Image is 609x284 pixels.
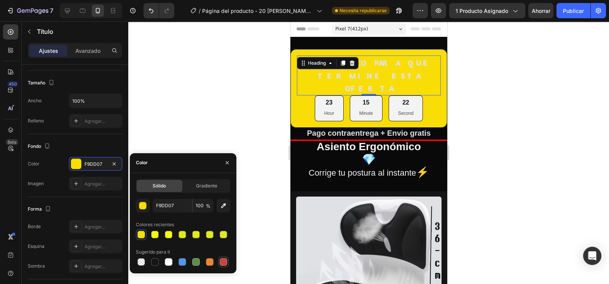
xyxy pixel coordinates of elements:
[28,263,45,269] font: Sombra
[136,160,148,165] font: Color
[28,161,40,167] font: Color
[37,27,119,36] p: Título
[153,199,192,213] input: Por ejemplo: FFFFFF
[202,8,314,22] font: Página del producto - 20 [PERSON_NAME], 23:14:18
[532,8,550,14] font: Ahorrar
[556,3,590,18] button: Publicar
[69,94,122,108] input: Auto
[456,8,508,14] font: 1 producto asignado
[153,183,166,189] font: Sólido
[3,3,57,18] button: 7
[143,3,174,18] div: Deshacer/Rehacer
[28,243,45,249] font: Esquina
[75,48,100,54] font: Avanzado
[563,8,584,14] font: Publicar
[340,8,387,13] font: Necesita republicarse
[84,161,107,168] div: F9DD07
[84,263,105,269] font: Agregar...
[206,203,210,209] font: %
[28,98,41,103] font: Ancho
[136,249,170,255] font: Sugerido para ti
[50,7,53,14] font: 7
[196,183,217,189] font: Gradiente
[28,80,45,86] font: Tamaño
[37,28,53,35] font: Título
[28,118,44,124] font: Relleno
[28,181,44,186] font: Imagen
[583,247,601,265] div: Abrir Intercom Messenger
[290,21,447,284] iframe: Área de diseño
[449,3,525,18] button: 1 producto asignado
[9,81,17,87] font: 450
[84,224,105,230] font: Agregar...
[84,118,105,124] font: Agregar...
[28,206,42,212] font: Forma
[136,222,174,227] font: Colores recientes
[84,244,105,249] font: Agregar...
[28,224,41,229] font: Borde
[84,181,105,187] font: Agregar...
[528,3,553,18] button: Ahorrar
[28,143,41,149] font: Fondo
[8,140,16,145] font: Beta
[39,48,58,54] font: Ajustes
[199,8,201,14] font: /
